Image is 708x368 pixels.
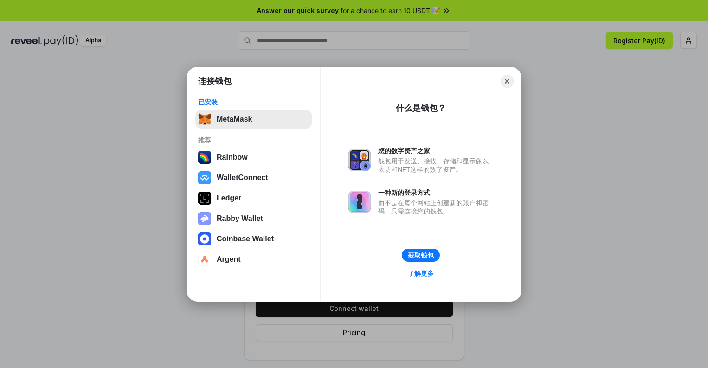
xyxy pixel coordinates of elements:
img: svg+xml,%3Csvg%20xmlns%3D%22http%3A%2F%2Fwww.w3.org%2F2000%2Fsvg%22%20fill%3D%22none%22%20viewBox... [198,212,211,225]
img: svg+xml,%3Csvg%20xmlns%3D%22http%3A%2F%2Fwww.w3.org%2F2000%2Fsvg%22%20width%3D%2228%22%20height%3... [198,192,211,205]
div: Ledger [217,194,241,202]
div: 获取钱包 [408,251,434,259]
div: 而不是在每个网站上创建新的账户和密码，只需连接您的钱包。 [378,199,493,215]
div: Argent [217,255,241,264]
img: svg+xml,%3Csvg%20width%3D%2228%22%20height%3D%2228%22%20viewBox%3D%220%200%2028%2028%22%20fill%3D... [198,171,211,184]
div: WalletConnect [217,174,268,182]
button: 获取钱包 [402,249,440,262]
button: Coinbase Wallet [195,230,312,248]
div: MetaMask [217,115,252,123]
img: svg+xml,%3Csvg%20width%3D%2228%22%20height%3D%2228%22%20viewBox%3D%220%200%2028%2028%22%20fill%3D... [198,253,211,266]
button: Rabby Wallet [195,209,312,228]
button: Ledger [195,189,312,207]
img: svg+xml,%3Csvg%20fill%3D%22none%22%20height%3D%2233%22%20viewBox%3D%220%200%2035%2033%22%20width%... [198,113,211,126]
a: 了解更多 [402,267,439,279]
img: svg+xml,%3Csvg%20xmlns%3D%22http%3A%2F%2Fwww.w3.org%2F2000%2Fsvg%22%20fill%3D%22none%22%20viewBox... [348,149,371,171]
div: 已安装 [198,98,309,106]
button: MetaMask [195,110,312,129]
div: Coinbase Wallet [217,235,274,243]
div: 一种新的登录方式 [378,188,493,197]
button: Argent [195,250,312,269]
div: 钱包用于发送、接收、存储和显示像以太坊和NFT这样的数字资产。 [378,157,493,174]
h1: 连接钱包 [198,76,232,87]
img: svg+xml,%3Csvg%20xmlns%3D%22http%3A%2F%2Fwww.w3.org%2F2000%2Fsvg%22%20fill%3D%22none%22%20viewBox... [348,191,371,213]
div: 推荐 [198,136,309,144]
div: 了解更多 [408,269,434,278]
div: 您的数字资产之家 [378,147,493,155]
button: WalletConnect [195,168,312,187]
button: Rainbow [195,148,312,167]
img: svg+xml,%3Csvg%20width%3D%2228%22%20height%3D%2228%22%20viewBox%3D%220%200%2028%2028%22%20fill%3D... [198,232,211,245]
button: Close [501,75,514,88]
div: Rainbow [217,153,248,161]
div: Rabby Wallet [217,214,263,223]
img: svg+xml,%3Csvg%20width%3D%22120%22%20height%3D%22120%22%20viewBox%3D%220%200%20120%20120%22%20fil... [198,151,211,164]
div: 什么是钱包？ [396,103,446,114]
